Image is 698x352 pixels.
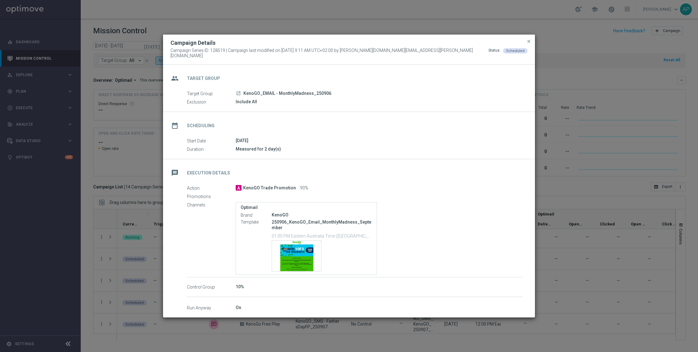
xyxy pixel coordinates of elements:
[170,39,215,47] h2: Campaign Details
[187,123,215,129] h2: Scheduling
[503,48,528,53] colored-tag: Scheduled
[236,91,241,96] a: launch
[187,170,230,176] h2: Execution Details
[241,205,372,210] label: Optimail
[187,146,236,152] label: Duration
[187,91,236,96] label: Target Group
[187,138,236,144] label: Start Date
[169,120,180,131] i: date_range
[187,305,236,311] label: Run Anyway
[236,185,242,191] span: A
[236,137,523,144] div: [DATE]
[236,304,523,311] div: On
[187,99,236,105] label: Exclusion
[236,146,523,152] div: Measured for 2 day(s)
[272,212,372,218] div: KenoGO
[187,185,236,191] label: Action
[488,48,501,58] div: Status:
[187,202,236,208] label: Channels
[241,219,272,225] label: Template
[272,219,372,230] p: 250906_KenoGO_Email_MonthlyMadness_September
[187,194,236,199] label: Promotions
[300,185,308,191] span: 90%
[187,76,220,81] h2: Target Group
[236,284,523,290] div: 10%
[187,284,236,290] label: Control Group
[243,91,331,96] span: KenoGO_EMAIL - MonthlyMadness_250906
[506,49,524,53] span: Scheduled
[526,39,531,44] span: close
[243,185,296,191] span: KenoGO Trade Promotion
[241,212,272,218] label: Brand
[236,99,523,105] div: Include All
[272,233,372,239] p: 01:00 PM Eastern Australia Time (Sydney) (UTC +10:00)
[169,73,180,84] i: group
[170,48,488,58] span: Campaign Series ID: 128519 | Campaign last modified on [DATE] 9:11 AM UTC+02:00 by [PERSON_NAME][...
[169,167,180,178] i: message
